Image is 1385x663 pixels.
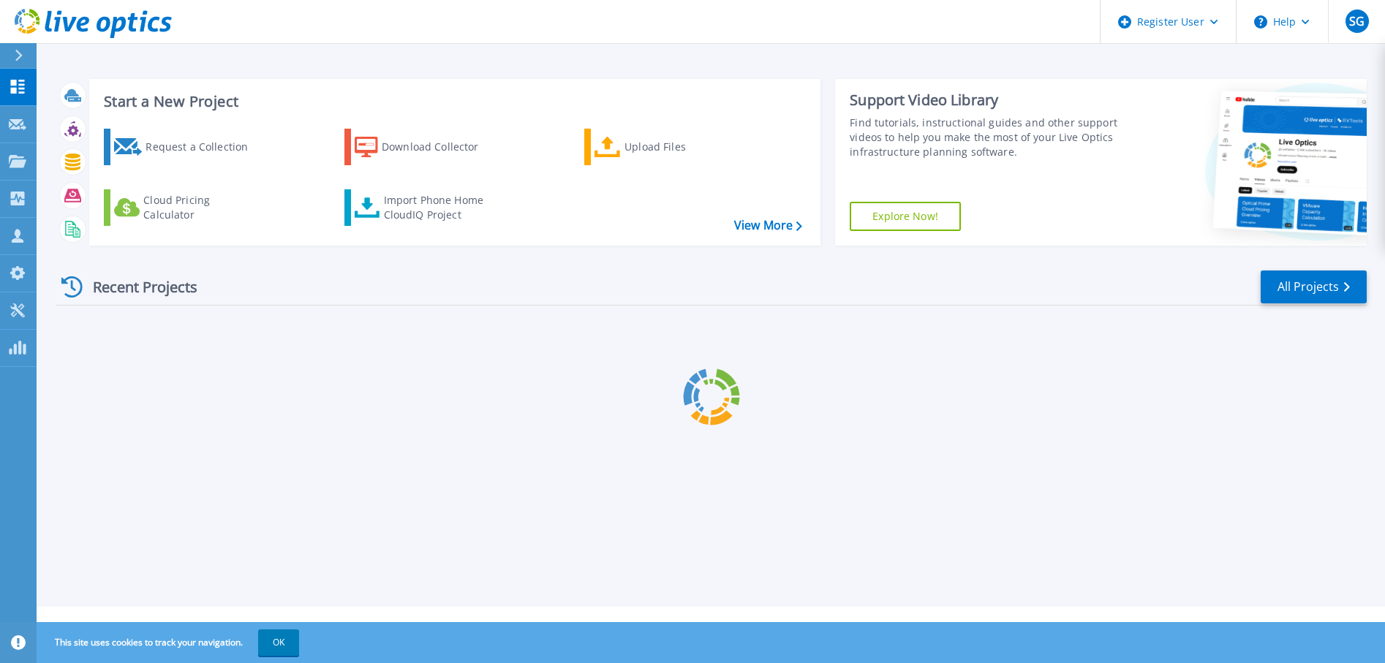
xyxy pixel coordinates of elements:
[382,132,499,162] div: Download Collector
[734,219,802,232] a: View More
[344,129,507,165] a: Download Collector
[1349,15,1365,27] span: SG
[850,115,1120,159] div: Find tutorials, instructional guides and other support videos to help you make the most of your L...
[40,629,299,656] span: This site uses cookies to track your navigation.
[146,132,263,162] div: Request a Collection
[56,269,217,305] div: Recent Projects
[1261,270,1367,303] a: All Projects
[258,629,299,656] button: OK
[104,129,267,165] a: Request a Collection
[104,94,801,110] h3: Start a New Project
[850,202,961,231] a: Explore Now!
[850,91,1120,110] div: Support Video Library
[584,129,747,165] a: Upload Files
[143,193,260,222] div: Cloud Pricing Calculator
[384,193,498,222] div: Import Phone Home CloudIQ Project
[104,189,267,226] a: Cloud Pricing Calculator
[624,132,741,162] div: Upload Files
